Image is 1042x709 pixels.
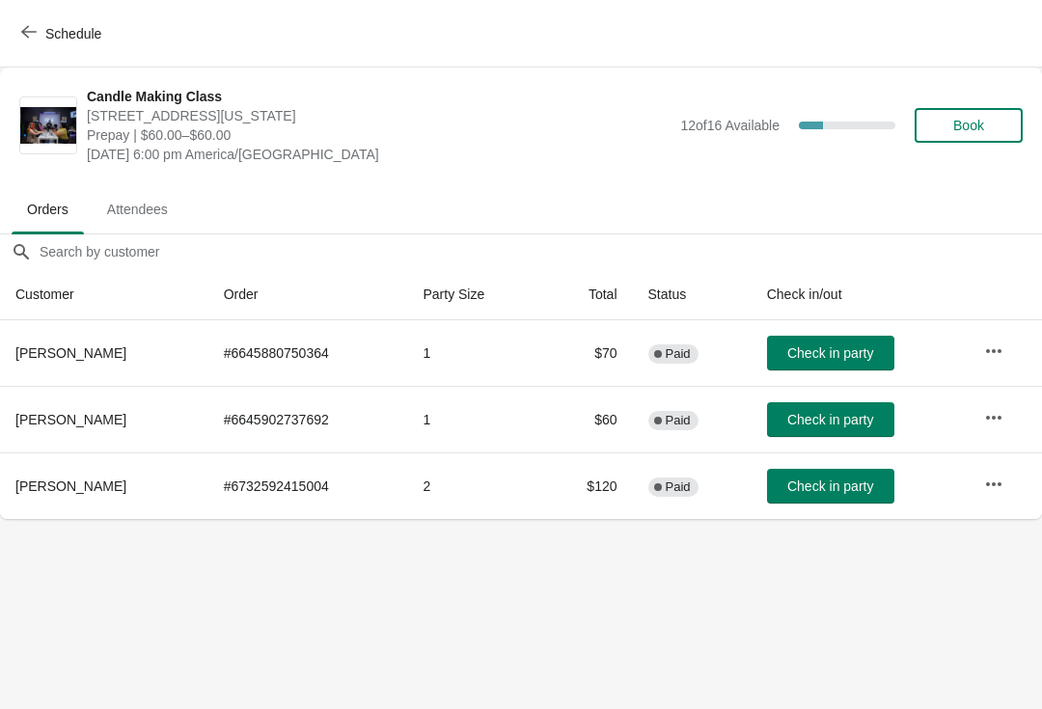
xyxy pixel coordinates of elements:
[915,108,1023,143] button: Book
[407,452,542,519] td: 2
[208,386,408,452] td: # 6645902737692
[20,107,76,145] img: Candle Making Class
[543,269,633,320] th: Total
[752,269,969,320] th: Check in/out
[87,106,671,125] span: [STREET_ADDRESS][US_STATE]
[208,452,408,519] td: # 6732592415004
[680,118,780,133] span: 12 of 16 Available
[543,386,633,452] td: $60
[953,118,984,133] span: Book
[15,412,126,427] span: [PERSON_NAME]
[15,478,126,494] span: [PERSON_NAME]
[208,320,408,386] td: # 6645880750364
[767,336,894,370] button: Check in party
[407,320,542,386] td: 1
[407,269,542,320] th: Party Size
[87,125,671,145] span: Prepay | $60.00–$60.00
[767,402,894,437] button: Check in party
[787,412,873,427] span: Check in party
[10,16,117,51] button: Schedule
[666,479,691,495] span: Paid
[87,87,671,106] span: Candle Making Class
[208,269,408,320] th: Order
[39,234,1042,269] input: Search by customer
[45,26,101,41] span: Schedule
[15,345,126,361] span: [PERSON_NAME]
[87,145,671,164] span: [DATE] 6:00 pm America/[GEOGRAPHIC_DATA]
[767,469,894,504] button: Check in party
[666,346,691,362] span: Paid
[787,478,873,494] span: Check in party
[633,269,752,320] th: Status
[543,452,633,519] td: $120
[666,413,691,428] span: Paid
[12,192,84,227] span: Orders
[407,386,542,452] td: 1
[543,320,633,386] td: $70
[92,192,183,227] span: Attendees
[787,345,873,361] span: Check in party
